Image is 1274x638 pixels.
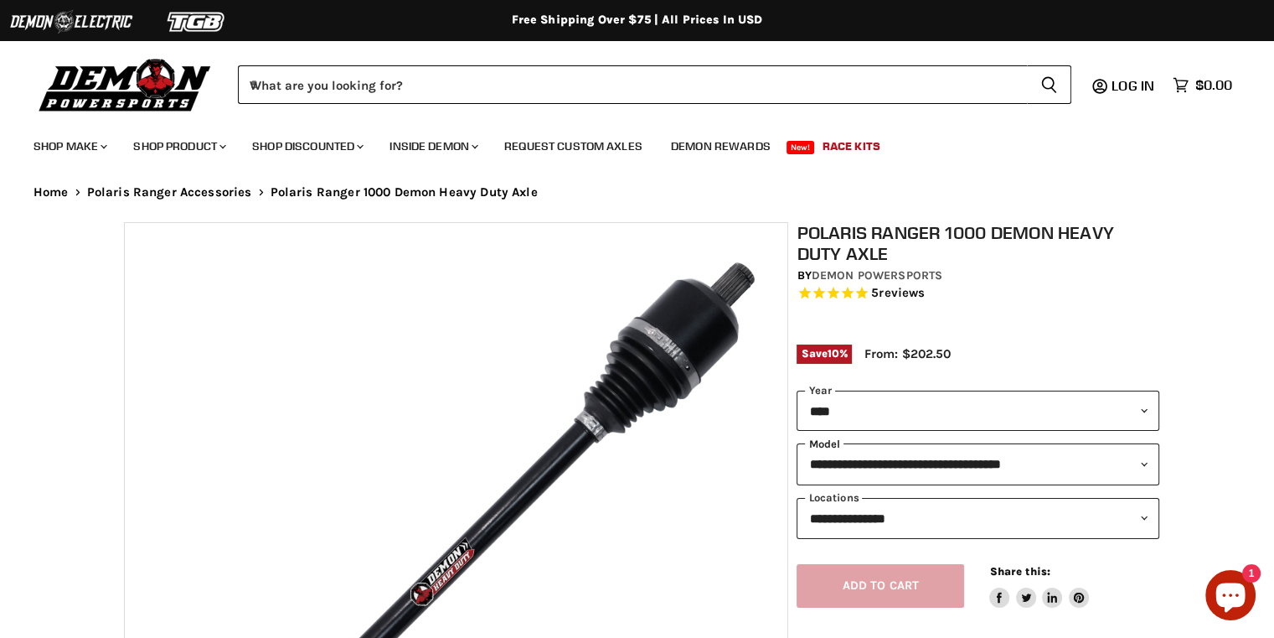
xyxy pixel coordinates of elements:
form: Product [238,65,1071,104]
span: Log in [1112,77,1154,94]
span: reviews [879,286,925,301]
a: Log in [1104,78,1164,93]
img: TGB Logo 2 [134,6,260,38]
button: Search [1027,65,1071,104]
span: New! [787,141,815,154]
input: When autocomplete results are available use up and down arrows to review and enter to select [238,65,1027,104]
a: Shop Product [121,129,236,163]
h1: Polaris Ranger 1000 Demon Heavy Duty Axle [797,222,1158,264]
div: by [797,267,1158,285]
ul: Main menu [21,122,1228,163]
a: Home [34,185,69,200]
a: Race Kits [810,129,893,163]
a: Demon Rewards [658,129,783,163]
a: Request Custom Axles [492,129,655,163]
span: Polaris Ranger 1000 Demon Heavy Duty Axle [271,185,538,200]
a: $0.00 [1164,73,1240,97]
span: Share this: [989,565,1050,578]
span: 5 reviews [871,286,925,301]
img: Demon Powersports [34,54,217,114]
span: From: $202.50 [864,346,950,361]
a: Shop Make [21,129,117,163]
a: Shop Discounted [240,129,374,163]
a: Inside Demon [377,129,488,163]
span: Rated 5.0 out of 5 stars 5 reviews [797,285,1158,303]
aside: Share this: [989,564,1089,609]
span: Save % [797,345,852,363]
select: year [797,391,1158,432]
a: Polaris Ranger Accessories [87,185,252,200]
select: keys [797,498,1158,539]
span: 10 [828,347,839,360]
select: modal-name [797,443,1158,485]
img: Demon Electric Logo 2 [8,6,134,38]
a: Demon Powersports [812,268,942,283]
inbox-online-store-chat: Shopify online store chat [1200,570,1261,625]
span: $0.00 [1195,77,1232,93]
